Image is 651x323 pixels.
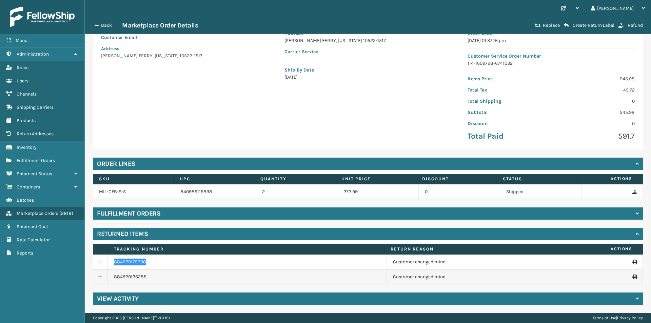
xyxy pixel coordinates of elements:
p: Ship By Date [284,66,452,74]
label: Tracking number [114,246,378,252]
span: Administration [17,51,49,57]
p: 545.98 [555,109,635,116]
i: Create Return Label [564,23,569,28]
span: Containers [17,184,40,190]
span: Reports [17,250,33,256]
h4: Order Lines [97,160,135,168]
span: ( 2818 ) [59,210,73,216]
p: Total Tax [468,86,547,94]
p: Carrier Service [284,48,452,55]
button: Create Return Label [562,22,616,28]
button: Back [91,22,122,28]
a: MIL-CFB-S-S [99,189,126,195]
span: Address [101,46,119,52]
label: Discount [422,176,490,182]
div: | [593,313,643,323]
span: Shipment Status [17,171,52,177]
label: Unit Price [341,176,410,182]
p: - [284,55,452,62]
p: [DATE] [284,74,452,81]
h3: Marketplace Order Details [122,21,198,29]
span: Rate Calculator [17,237,50,243]
td: 840985115838 [174,184,256,199]
label: SKU [99,176,167,182]
p: Subtotal [468,109,547,116]
i: Refund [618,23,624,28]
span: Channels [17,91,37,97]
img: logo [10,7,75,27]
a: 884929175330 [114,259,146,265]
span: Batches [17,197,34,203]
a: 884929136285 [114,274,146,280]
p: 45.72 [555,86,635,94]
p: 114-1609798-6741032 [468,60,635,67]
span: Users [17,78,28,84]
span: Roles [17,65,28,70]
span: Products [17,118,36,123]
h4: View Activity [97,295,139,303]
p: Total Paid [468,131,547,141]
span: Actions [571,243,636,255]
p: Customer Email [101,34,268,41]
i: Print Return Label [632,260,636,264]
p: Total Shipping [468,98,547,105]
p: [PERSON_NAME] FERRY , [US_STATE] 10522-1517 [284,37,452,44]
span: Actions [579,173,636,184]
h4: Returned Items [97,230,148,238]
a: Privacy Policy [617,316,643,320]
i: Print Return Label [632,275,636,279]
i: Replace [535,23,541,28]
td: 0 [419,184,500,199]
label: UPC [180,176,248,182]
button: Refund [616,22,645,28]
p: [DATE] 01:37:16 pm [468,37,635,44]
span: Marketplace Orders [17,210,58,216]
p: [PERSON_NAME] FERRY , [US_STATE] 10522-1517 [101,52,268,59]
span: Menu [16,38,27,43]
p: 591.7 [555,131,635,141]
td: 272.99 [337,184,419,199]
span: Shipment Cost [17,224,48,229]
span: Fulfillment Orders [17,158,55,163]
button: Replace [533,22,562,28]
td: 2 [256,184,337,199]
p: Copyright 2023 [PERSON_NAME]™ v 1.0.191 [93,313,170,323]
span: Inventory [17,144,37,150]
span: Return Addresses [17,131,54,137]
p: Items Price [468,75,547,82]
a: Terms of Use [593,316,616,320]
p: Discount [468,120,547,127]
p: 0 [555,120,635,127]
p: 0 [555,98,635,105]
i: Refund Order Line [632,189,636,194]
td: Customer changed mind [387,269,573,284]
label: Return Reason [391,246,563,252]
p: 545.98 [555,75,635,82]
label: Quantity [260,176,329,182]
span: Shipping Carriers [17,104,54,110]
td: Shipped [500,184,581,199]
label: Status [503,176,571,182]
h4: Fulfillment Orders [97,209,160,218]
td: Customer changed mind [387,255,573,269]
p: Customer Service Order Number [468,53,635,60]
